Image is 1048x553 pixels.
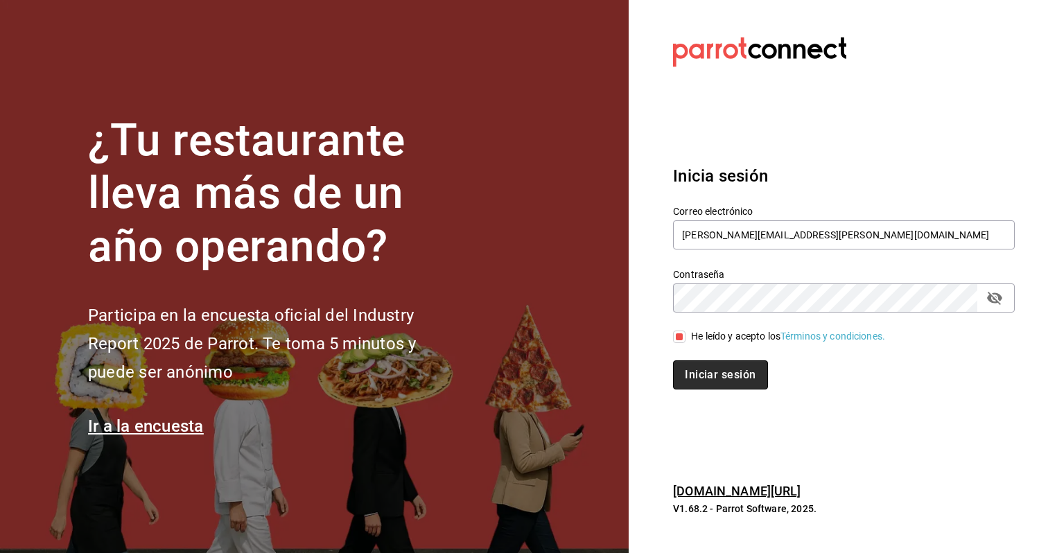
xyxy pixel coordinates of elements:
label: Contraseña [673,269,1015,279]
h1: ¿Tu restaurante lleva más de un año operando? [88,114,462,274]
a: Términos y condiciones. [780,331,885,342]
input: Ingresa tu correo electrónico [673,220,1015,249]
p: V1.68.2 - Parrot Software, 2025. [673,502,1015,516]
a: Ir a la encuesta [88,416,204,436]
div: He leído y acepto los [691,329,885,344]
button: passwordField [983,286,1006,310]
h2: Participa en la encuesta oficial del Industry Report 2025 de Parrot. Te toma 5 minutos y puede se... [88,301,462,386]
a: [DOMAIN_NAME][URL] [673,484,801,498]
h3: Inicia sesión [673,164,1015,188]
button: Iniciar sesión [673,360,767,389]
label: Correo electrónico [673,206,1015,216]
